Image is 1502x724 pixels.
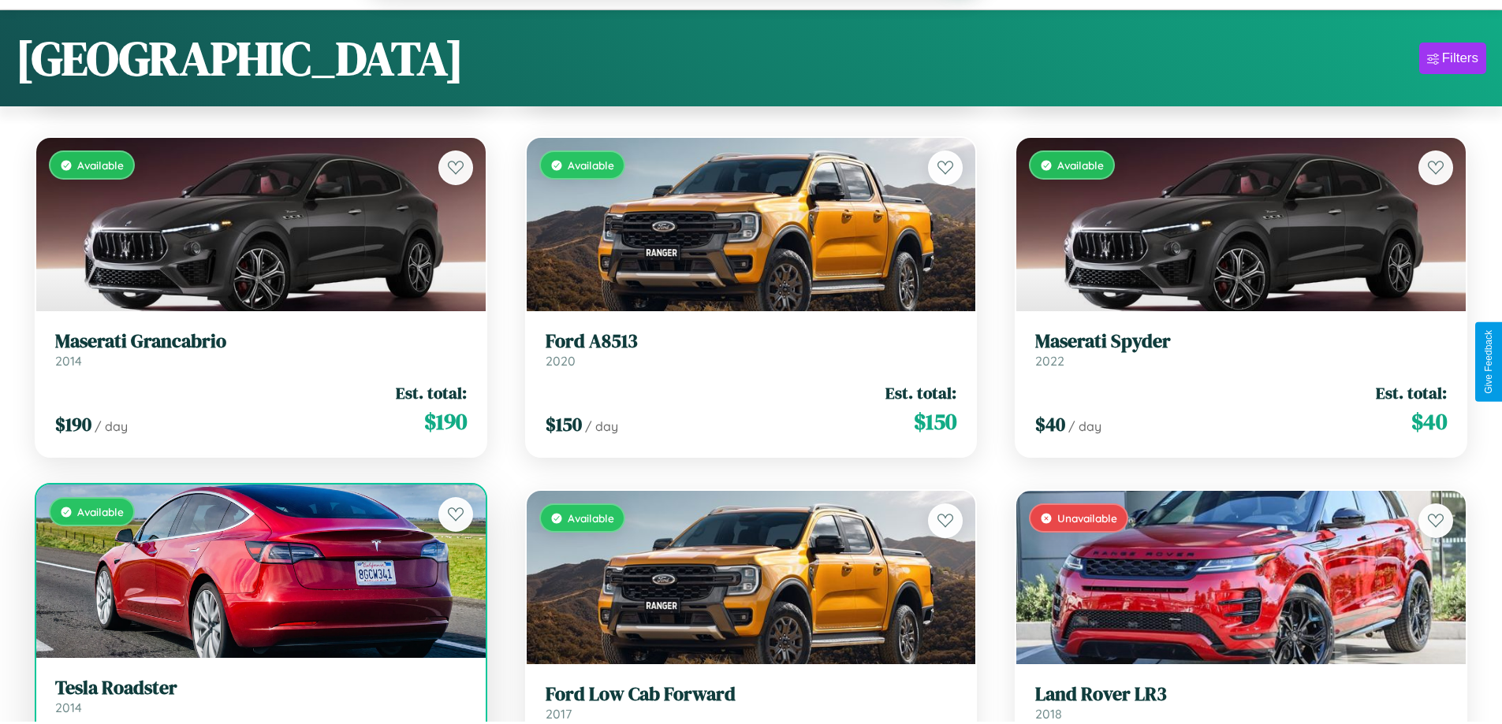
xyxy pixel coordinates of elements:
span: Available [77,505,124,518]
div: Give Feedback [1483,330,1494,394]
h3: Ford A8513 [546,330,957,353]
span: $ 150 [914,406,956,437]
span: Available [77,158,124,172]
a: Ford A85132020 [546,330,957,369]
span: Est. total: [885,381,956,404]
span: $ 150 [546,411,582,437]
span: 2018 [1035,706,1062,722]
h3: Land Rover LR3 [1035,683,1447,706]
span: Available [568,511,614,525]
span: Available [1057,158,1104,172]
h3: Maserati Grancabrio [55,330,467,353]
a: Maserati Spyder2022 [1035,330,1447,369]
span: / day [585,418,618,434]
span: / day [95,418,128,434]
span: Unavailable [1057,511,1117,525]
span: 2014 [55,353,82,369]
h3: Maserati Spyder [1035,330,1447,353]
span: 2014 [55,700,82,715]
span: $ 190 [55,411,91,437]
h3: Tesla Roadster [55,677,467,700]
a: Land Rover LR32018 [1035,683,1447,722]
div: Filters [1442,50,1478,66]
span: $ 40 [1411,406,1447,437]
a: Ford Low Cab Forward2017 [546,683,957,722]
a: Maserati Grancabrio2014 [55,330,467,369]
span: Est. total: [1376,381,1447,404]
span: $ 190 [424,406,467,437]
span: Available [568,158,614,172]
span: 2022 [1035,353,1064,369]
h3: Ford Low Cab Forward [546,683,957,706]
a: Tesla Roadster2014 [55,677,467,715]
span: 2017 [546,706,572,722]
span: / day [1068,418,1101,434]
span: 2020 [546,353,576,369]
h1: [GEOGRAPHIC_DATA] [16,26,464,91]
span: Est. total: [396,381,467,404]
button: Filters [1419,43,1486,74]
span: $ 40 [1035,411,1065,437]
